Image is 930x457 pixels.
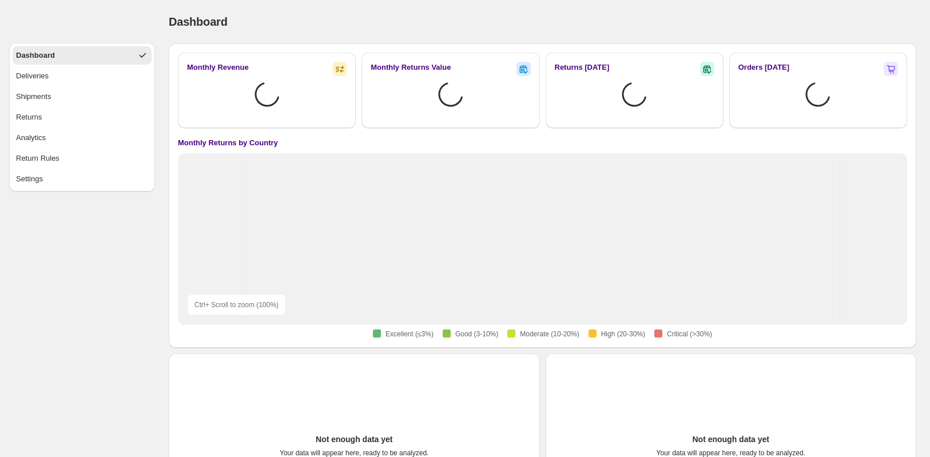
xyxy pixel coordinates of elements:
div: Analytics [16,132,46,144]
button: Return Rules [13,149,152,168]
span: Critical (>30%) [667,329,712,339]
h2: Monthly Returns Value [371,62,451,73]
div: Return Rules [16,153,59,164]
button: Returns [13,108,152,126]
div: Shipments [16,91,51,102]
span: High (20-30%) [601,329,645,339]
div: Ctrl + Scroll to zoom ( 100 %) [187,294,286,316]
h2: Monthly Revenue [187,62,249,73]
button: Settings [13,170,152,188]
h4: Monthly Returns by Country [178,137,278,149]
div: Deliveries [16,70,49,82]
button: Dashboard [13,46,152,65]
button: Shipments [13,88,152,106]
span: Moderate (10-20%) [520,329,579,339]
div: Returns [16,112,42,123]
button: Analytics [13,129,152,147]
h2: Returns [DATE] [555,62,610,73]
span: Excellent (≤3%) [385,329,434,339]
div: Dashboard [16,50,55,61]
div: Settings [16,173,43,185]
h2: Orders [DATE] [738,62,789,73]
button: Deliveries [13,67,152,85]
span: Dashboard [169,15,228,28]
span: Good (3-10%) [455,329,498,339]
